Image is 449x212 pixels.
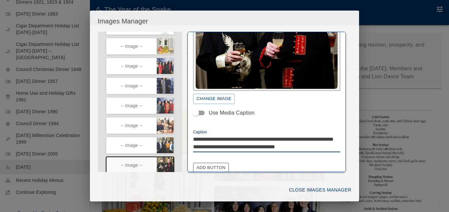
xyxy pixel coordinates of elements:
div: -- Image -- [112,123,152,128]
button: Close Images Manager [286,184,354,196]
button: -- Image -- [106,117,175,134]
h2: Images Manager [90,11,359,32]
button: -- Image -- [106,97,175,114]
button: Add Button [193,163,229,173]
button: -- Image -- [106,137,175,154]
div: -- Image -- [112,83,152,88]
button: -- Image -- [106,38,175,55]
span: Use Media Caption [209,109,255,117]
button: Change Image [193,94,235,104]
div: -- Image -- [112,63,152,69]
button: -- Image -- [106,157,175,174]
label: Caption [193,129,207,135]
div: -- Image -- [112,103,152,108]
button: -- Image -- [106,57,175,75]
div: -- Image -- [112,143,152,148]
div: -- Image -- [112,162,152,168]
div: -- Image -- [112,44,152,49]
button: -- Image -- [106,77,175,94]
